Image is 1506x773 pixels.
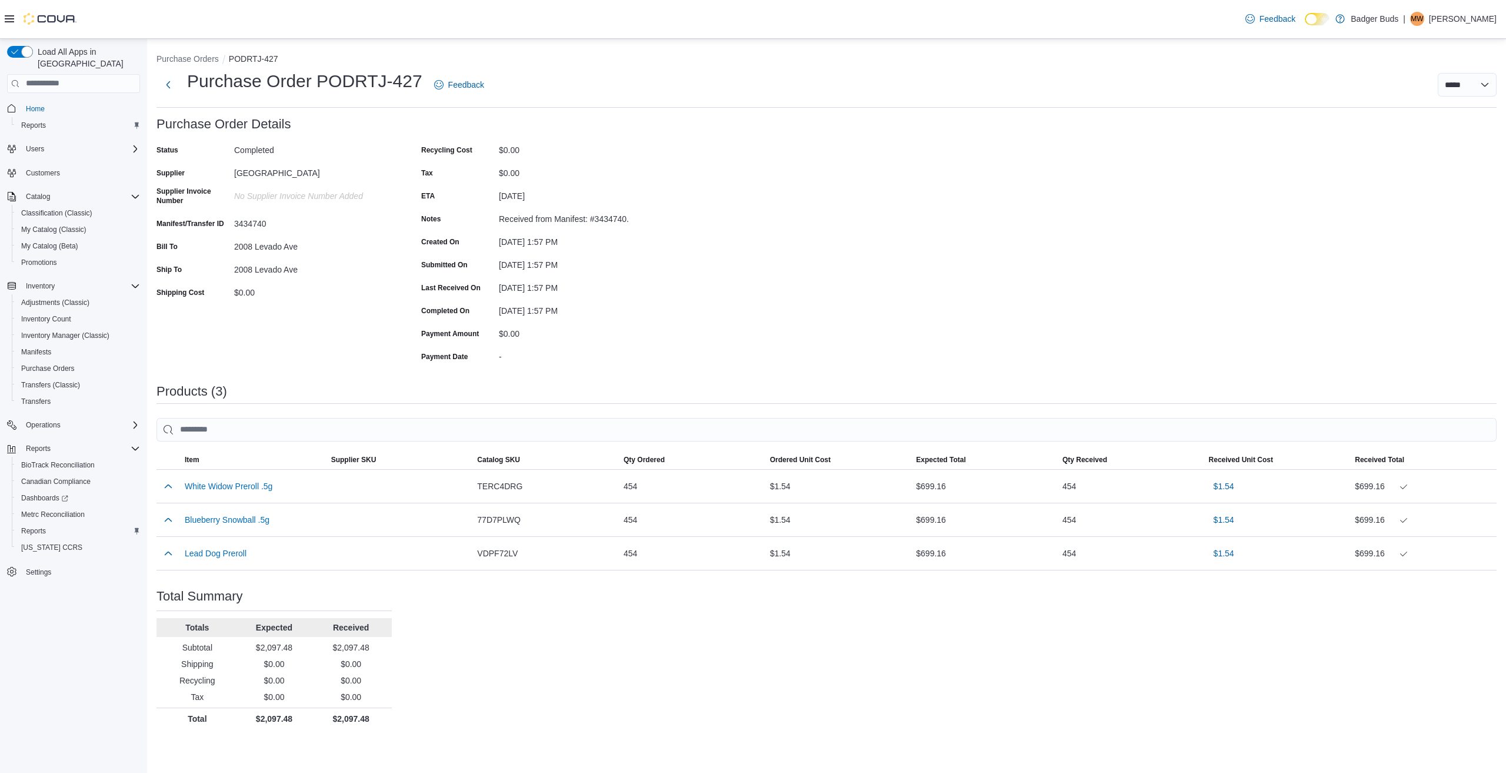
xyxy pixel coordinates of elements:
span: Transfers [21,397,51,406]
span: Catalog [21,190,140,204]
span: Customers [26,168,60,178]
div: 2008 Levado Ave [234,237,392,251]
button: My Catalog (Beta) [12,238,145,254]
a: Transfers [16,394,55,409]
span: [US_STATE] CCRS [21,543,82,552]
a: Canadian Compliance [16,475,95,489]
a: Transfers (Classic) [16,378,85,392]
span: $1.54 [1214,480,1234,492]
button: Next [156,73,180,97]
p: Shipping [161,658,234,670]
span: Inventory Count [16,312,140,326]
a: Dashboards [12,490,145,506]
span: Received Total [1355,455,1404,465]
label: Supplier [156,168,185,178]
div: $0.00 [234,283,392,297]
p: $0.00 [315,658,387,670]
a: BioTrack Reconciliation [16,458,99,472]
div: Received from Manifest: #3434740. [499,210,657,224]
p: Tax [161,691,234,703]
p: Total [161,713,234,725]
button: Lead Dog Preroll [185,549,246,558]
span: Manifests [16,345,140,359]
span: Users [26,144,44,154]
button: PODRTJ-427 [229,54,278,64]
div: 454 [619,508,765,532]
button: Qty Received [1058,450,1204,469]
div: $1.54 [765,475,912,498]
p: [PERSON_NAME] [1429,12,1497,26]
div: [DATE] 1:57 PM [499,256,657,270]
div: No Supplier Invoice Number added [234,187,392,201]
div: $0.00 [499,324,657,339]
a: Feedback [429,73,489,97]
label: Supplier Invoice Number [156,187,229,205]
label: Shipping Cost [156,288,204,297]
a: Metrc Reconciliation [16,507,89,522]
button: Promotions [12,254,145,271]
button: Inventory Manager (Classic) [12,327,145,344]
label: ETA [421,191,435,201]
nav: An example of EuiBreadcrumbs [156,53,1497,67]
span: Metrc Reconciliation [21,510,85,519]
span: Ordered Unit Cost [770,455,831,465]
button: Catalog SKU [472,450,619,469]
div: $699.16 [911,508,1058,532]
a: My Catalog (Beta) [16,239,83,253]
span: Reports [26,444,51,453]
span: Operations [26,420,61,430]
button: [US_STATE] CCRS [12,539,145,556]
button: BioTrack Reconciliation [12,457,145,473]
a: Manifests [16,345,56,359]
button: Ordered Unit Cost [765,450,912,469]
span: Load All Apps in [GEOGRAPHIC_DATA] [33,46,140,69]
button: Customers [2,164,145,181]
h3: Total Summary [156,589,243,603]
span: Inventory [21,279,140,293]
p: Badger Buds [1351,12,1398,26]
a: Purchase Orders [16,361,79,376]
label: Ship To [156,265,182,274]
span: Customers [21,165,140,180]
button: Qty Ordered [619,450,765,469]
button: Reports [21,442,55,456]
span: Settings [26,568,51,577]
span: MW [1411,12,1423,26]
span: Qty Received [1062,455,1107,465]
div: - [499,347,657,361]
span: Catalog SKU [477,455,520,465]
div: $1.54 [765,542,912,565]
div: 454 [1058,542,1204,565]
span: Inventory [26,281,55,291]
span: Feedback [1260,13,1295,25]
button: Operations [21,418,65,432]
button: Purchase Orders [156,54,219,64]
span: Home [26,104,45,114]
button: Purchase Orders [12,360,145,377]
span: Canadian Compliance [16,475,140,489]
div: $1.54 [765,508,912,532]
button: $1.54 [1209,475,1239,498]
p: Received [315,622,387,633]
a: Promotions [16,256,62,270]
label: Bill To [156,242,178,251]
a: Settings [21,565,56,579]
input: Dark Mode [1305,13,1330,25]
span: Purchase Orders [16,361,140,376]
span: Inventory Manager (Classic) [16,329,140,343]
span: Reports [21,442,140,456]
div: [DATE] 1:57 PM [499,233,657,247]
div: Michelle Westlake [1410,12,1424,26]
span: Manifests [21,347,51,357]
div: $699.16 [1355,479,1492,493]
label: Status [156,145,178,155]
button: Transfers [12,393,145,410]
span: Classification (Classic) [16,206,140,220]
a: Inventory Count [16,312,76,326]
div: 454 [619,542,765,565]
span: Supplier SKU [331,455,376,465]
button: Inventory [21,279,59,293]
div: $699.16 [1355,546,1492,560]
label: Tax [421,168,433,178]
label: Completed On [421,306,469,316]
